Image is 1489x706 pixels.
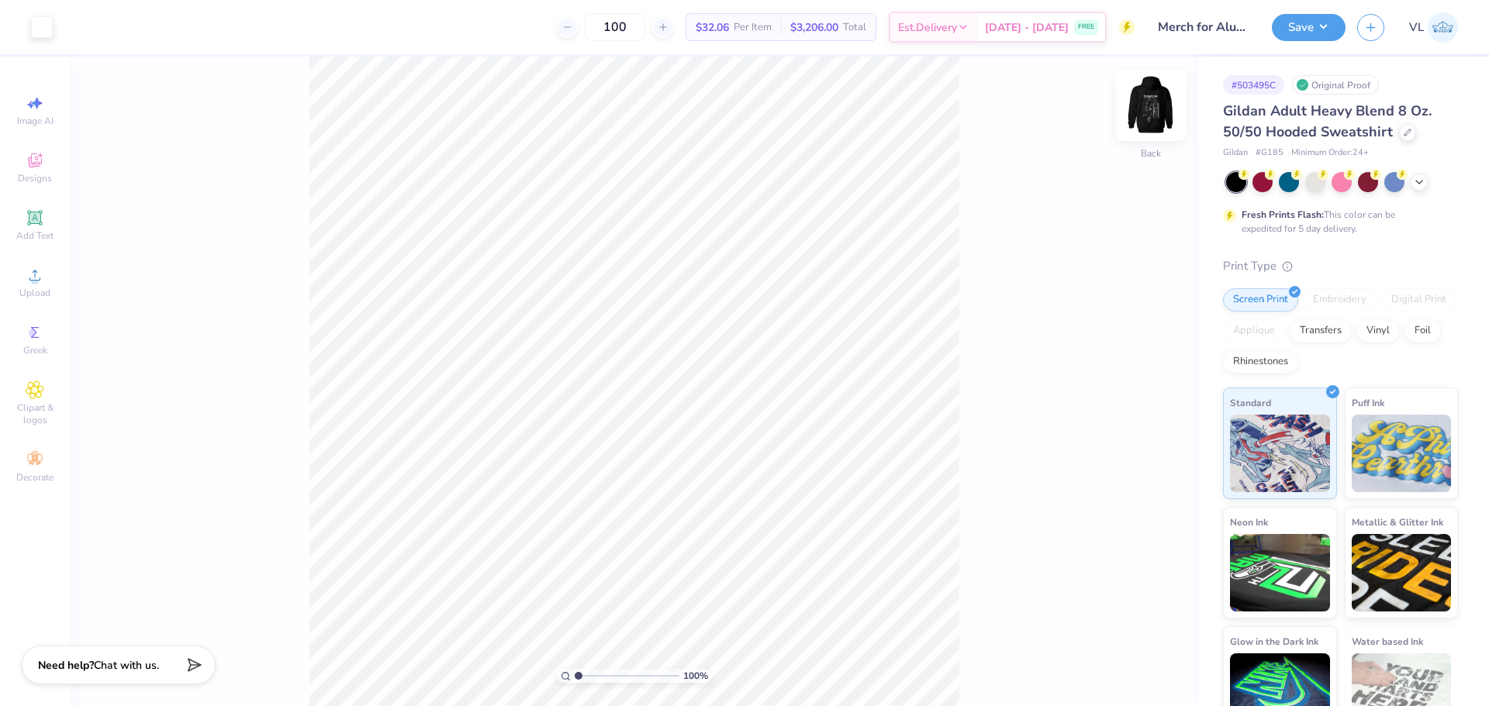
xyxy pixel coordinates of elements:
[1290,319,1352,343] div: Transfers
[1352,394,1384,411] span: Puff Ink
[94,658,159,673] span: Chat with us.
[23,344,47,356] span: Greek
[16,229,54,242] span: Add Text
[1352,534,1452,611] img: Metallic & Glitter Ink
[1230,534,1330,611] img: Neon Ink
[1223,75,1284,95] div: # 503495C
[38,658,94,673] strong: Need help?
[1303,288,1377,312] div: Embroidery
[1409,19,1424,36] span: VL
[18,172,52,184] span: Designs
[1381,288,1456,312] div: Digital Print
[1141,146,1161,160] div: Back
[1078,22,1094,33] span: FREE
[1223,146,1248,160] span: Gildan
[683,669,708,683] span: 100 %
[585,13,645,41] input: – –
[1256,146,1283,160] span: # G185
[1242,208,1432,236] div: This color can be expedited for 5 day delivery.
[1223,257,1458,275] div: Print Type
[1223,102,1432,141] span: Gildan Adult Heavy Blend 8 Oz. 50/50 Hooded Sweatshirt
[898,19,957,36] span: Est. Delivery
[1230,633,1318,649] span: Glow in the Dark Ink
[843,19,866,36] span: Total
[985,19,1069,36] span: [DATE] - [DATE]
[19,287,50,299] span: Upload
[1352,415,1452,492] img: Puff Ink
[17,115,54,127] span: Image AI
[1352,514,1443,530] span: Metallic & Glitter Ink
[1230,415,1330,492] img: Standard
[1272,14,1346,41] button: Save
[1223,350,1298,374] div: Rhinestones
[8,401,62,426] span: Clipart & logos
[1428,12,1458,43] img: Vincent Lloyd Laurel
[1223,319,1285,343] div: Applique
[734,19,772,36] span: Per Item
[1292,75,1379,95] div: Original Proof
[1404,319,1441,343] div: Foil
[1242,208,1324,221] strong: Fresh Prints Flash:
[1230,514,1268,530] span: Neon Ink
[790,19,838,36] span: $3,206.00
[1356,319,1400,343] div: Vinyl
[1291,146,1369,160] span: Minimum Order: 24 +
[696,19,729,36] span: $32.06
[1146,12,1260,43] input: Untitled Design
[1352,633,1423,649] span: Water based Ink
[1120,74,1182,136] img: Back
[1223,288,1298,312] div: Screen Print
[1230,394,1271,411] span: Standard
[1409,12,1458,43] a: VL
[16,471,54,484] span: Decorate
